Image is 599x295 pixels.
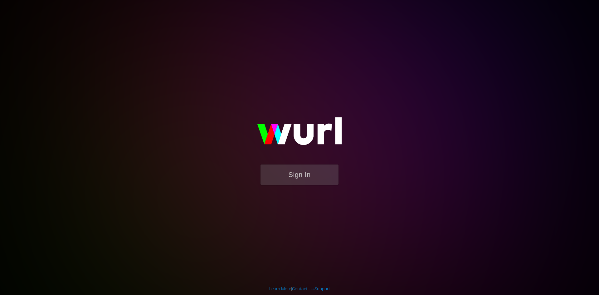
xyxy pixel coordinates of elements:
a: Learn More [269,286,291,291]
button: Sign In [261,165,338,185]
div: | | [269,286,330,292]
a: Contact Us [292,286,314,291]
a: Support [314,286,330,291]
img: wurl-logo-on-black-223613ac3d8ba8fe6dc639794a292ebdb59501304c7dfd60c99c58986ef67473.svg [237,104,362,165]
